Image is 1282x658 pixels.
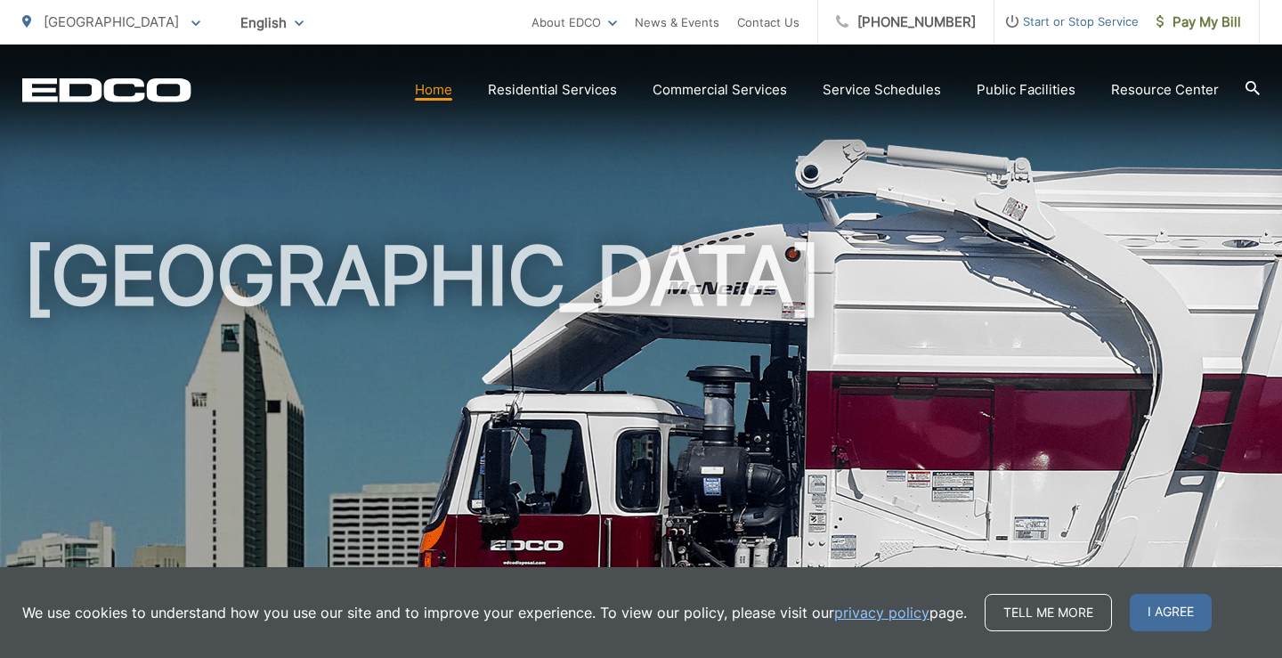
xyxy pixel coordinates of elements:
[415,79,452,101] a: Home
[977,79,1075,101] a: Public Facilities
[737,12,799,33] a: Contact Us
[1130,594,1212,631] span: I agree
[22,602,967,623] p: We use cookies to understand how you use our site and to improve your experience. To view our pol...
[1111,79,1219,101] a: Resource Center
[823,79,941,101] a: Service Schedules
[1156,12,1241,33] span: Pay My Bill
[834,602,929,623] a: privacy policy
[635,12,719,33] a: News & Events
[653,79,787,101] a: Commercial Services
[488,79,617,101] a: Residential Services
[531,12,617,33] a: About EDCO
[22,77,191,102] a: EDCD logo. Return to the homepage.
[227,7,317,38] span: English
[44,13,179,30] span: [GEOGRAPHIC_DATA]
[985,594,1112,631] a: Tell me more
